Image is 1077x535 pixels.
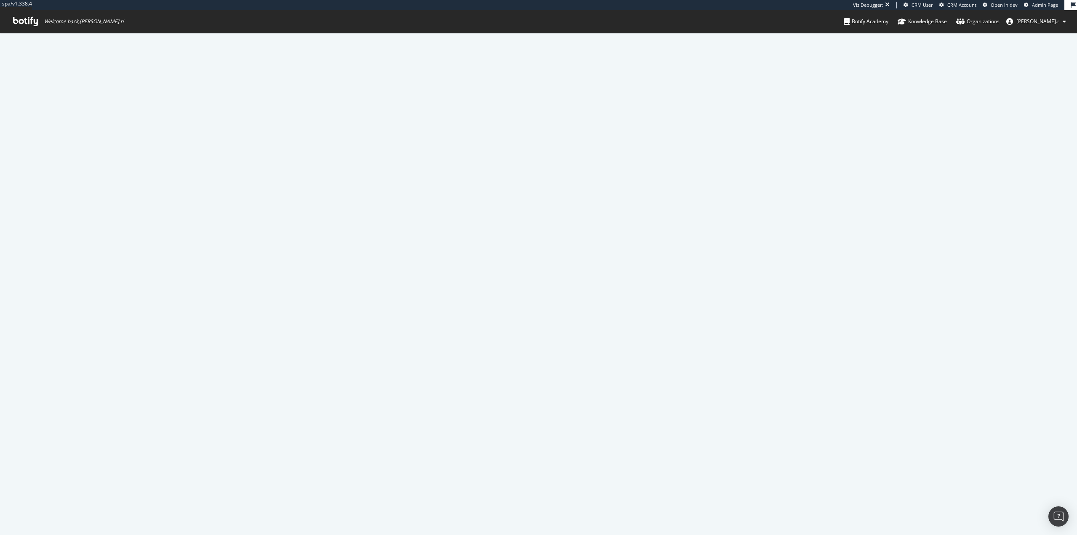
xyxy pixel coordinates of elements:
[1000,15,1073,28] button: [PERSON_NAME].r
[844,17,888,26] div: Botify Academy
[939,2,976,8] a: CRM Account
[947,2,976,8] span: CRM Account
[1024,2,1058,8] a: Admin Page
[898,10,947,33] a: Knowledge Base
[991,2,1018,8] span: Open in dev
[898,17,947,26] div: Knowledge Base
[912,2,933,8] span: CRM User
[983,2,1018,8] a: Open in dev
[853,2,883,8] div: Viz Debugger:
[956,17,1000,26] div: Organizations
[1016,18,1059,25] span: arthur.r
[508,262,569,292] div: animation
[1032,2,1058,8] span: Admin Page
[956,10,1000,33] a: Organizations
[44,18,124,25] span: Welcome back, [PERSON_NAME].r !
[1048,506,1069,527] div: Open Intercom Messenger
[904,2,933,8] a: CRM User
[844,10,888,33] a: Botify Academy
